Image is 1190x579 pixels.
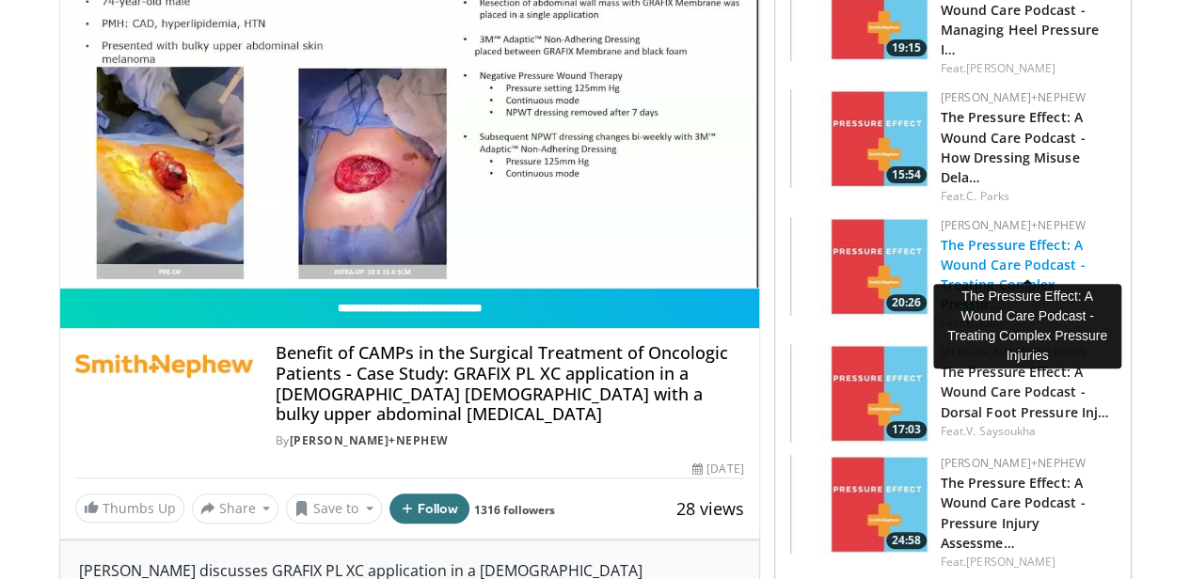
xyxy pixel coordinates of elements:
a: 20:26 [790,217,931,316]
div: Feat. [941,423,1116,440]
div: [DATE] [692,461,743,477]
a: V. Saysoukha [966,423,1036,439]
img: 2a658e12-bd38-46e9-9f21-8239cc81ed40.150x105_q85_crop-smart_upscale.jpg [790,455,931,554]
button: Follow [389,493,470,524]
a: Thumbs Up [75,493,184,523]
img: Smith+Nephew [75,343,253,388]
span: 24:58 [886,532,927,549]
a: C. Parks [966,188,1009,204]
span: 19:15 [886,39,927,56]
button: Save to [286,493,382,524]
a: [PERSON_NAME]+Nephew [941,89,1086,105]
a: 24:58 [790,455,931,554]
span: 28 views [676,497,744,520]
a: The Pressure Effect: A Wound Care Podcast - Dorsal Foot Pressure Inj… [941,363,1110,420]
a: The Pressure Effect: A Wound Care Podcast - How Dressing Misuse Dela… [941,108,1086,185]
a: 15:54 [790,89,931,188]
div: Feat. [941,554,1116,571]
span: 15:54 [886,166,927,183]
a: 17:03 [790,344,931,443]
a: [PERSON_NAME]+Nephew [941,217,1086,233]
img: d68379d8-97de-484f-9076-f39c80eee8eb.150x105_q85_crop-smart_upscale.jpg [790,344,931,443]
img: 61e02083-5525-4adc-9284-c4ef5d0bd3c4.150x105_q85_crop-smart_upscale.jpg [790,89,931,188]
a: The Pressure Effect: A Wound Care Podcast - Treating Complex Pressur… [941,236,1086,313]
a: [PERSON_NAME]+Nephew [941,455,1086,471]
a: [PERSON_NAME]+Nephew [290,432,449,448]
span: 17:03 [886,421,927,438]
div: Feat. [941,188,1116,205]
div: The Pressure Effect: A Wound Care Podcast - Treating Complex Pressure Injuries [933,284,1121,368]
a: 1316 followers [474,502,555,518]
a: [PERSON_NAME] [966,554,1055,570]
a: [PERSON_NAME] [966,60,1055,76]
button: Share [192,493,279,524]
span: 20:26 [886,294,927,311]
div: By [276,432,744,449]
a: The Pressure Effect: A Wound Care Podcast - Pressure Injury Assessme… [941,474,1086,551]
h4: Benefit of CAMPs in the Surgical Treatment of Oncologic Patients - Case Study: GRAFIX PL XC appli... [276,343,744,424]
img: 5dccabbb-5219-43eb-ba82-333b4a767645.150x105_q85_crop-smart_upscale.jpg [790,217,931,316]
div: Feat. [941,60,1116,77]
